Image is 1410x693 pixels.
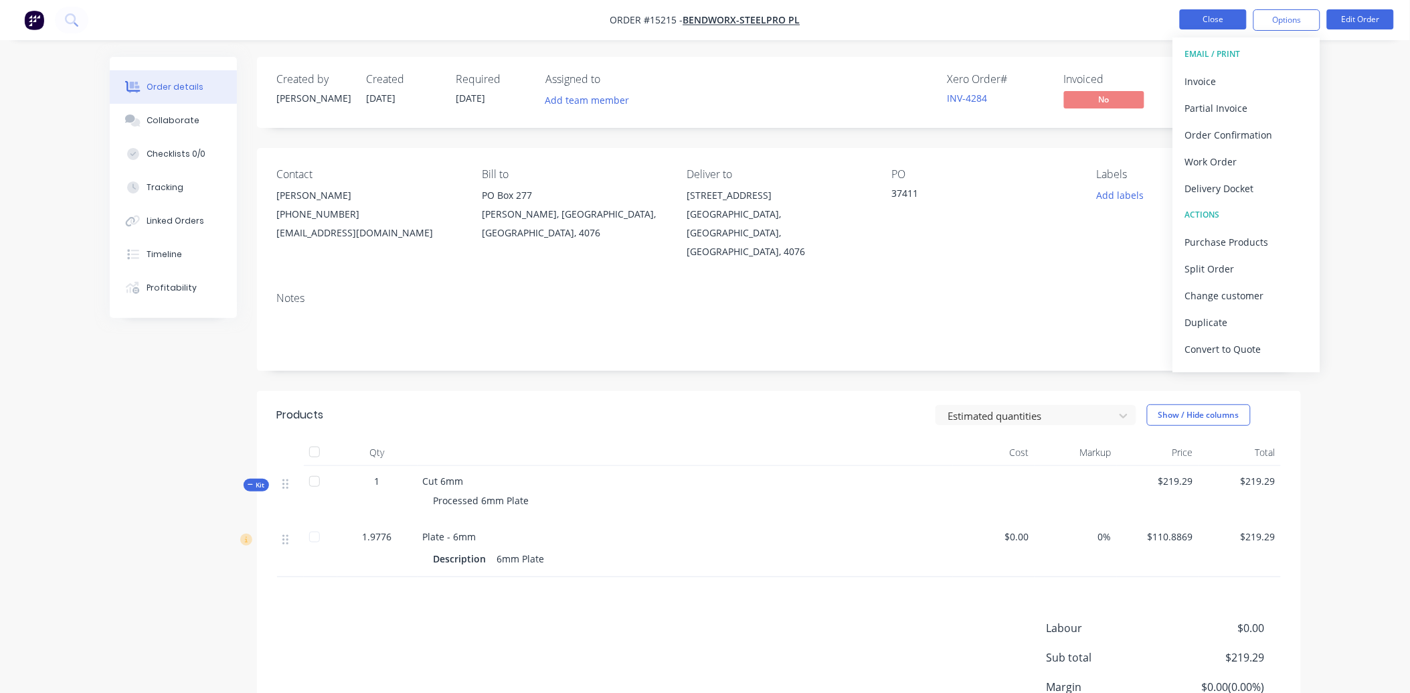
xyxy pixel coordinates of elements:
[1047,620,1166,636] span: Labour
[1122,530,1194,544] span: $110.8869
[538,91,636,109] button: Add team member
[110,271,237,305] button: Profitability
[687,186,870,205] div: [STREET_ADDRESS]
[948,73,1048,86] div: Xero Order #
[948,92,988,104] a: INV-4284
[277,186,460,242] div: [PERSON_NAME][PHONE_NUMBER][EMAIL_ADDRESS][DOMAIN_NAME]
[147,215,204,227] div: Linked Orders
[423,475,464,487] span: Cut 6mm
[687,205,870,261] div: [GEOGRAPHIC_DATA], [GEOGRAPHIC_DATA], [GEOGRAPHIC_DATA], 4076
[363,530,392,544] span: 1.9776
[546,73,680,86] div: Assigned to
[953,439,1035,466] div: Cost
[1185,206,1308,224] div: ACTIONS
[1204,474,1275,488] span: $219.29
[546,91,637,109] button: Add team member
[456,73,530,86] div: Required
[1199,439,1281,466] div: Total
[1185,72,1308,91] div: Invoice
[1047,649,1166,666] span: Sub total
[147,248,182,260] div: Timeline
[1097,168,1280,181] div: Labels
[337,439,418,466] div: Qty
[482,205,665,242] div: [PERSON_NAME], [GEOGRAPHIC_DATA], [GEOGRAPHIC_DATA], 4076
[958,530,1030,544] span: $0.00
[492,549,550,568] div: 6mm Plate
[147,114,199,127] div: Collaborate
[482,186,665,242] div: PO Box 277[PERSON_NAME], [GEOGRAPHIC_DATA], [GEOGRAPHIC_DATA], 4076
[244,479,269,491] button: Kit
[1185,46,1308,63] div: EMAIL / PRINT
[1185,98,1308,118] div: Partial Invoice
[277,73,351,86] div: Created by
[1064,73,1164,86] div: Invoiced
[687,168,870,181] div: Deliver to
[110,70,237,104] button: Order details
[277,224,460,242] div: [EMAIL_ADDRESS][DOMAIN_NAME]
[1185,286,1308,305] div: Change customer
[610,14,683,27] span: Order #15215 -
[434,494,529,507] span: Processed 6mm Plate
[1185,179,1308,198] div: Delivery Docket
[277,91,351,105] div: [PERSON_NAME]
[1185,152,1308,171] div: Work Order
[277,186,460,205] div: [PERSON_NAME]
[248,480,265,490] span: Kit
[482,168,665,181] div: Bill to
[147,81,203,93] div: Order details
[1185,125,1308,145] div: Order Confirmation
[434,549,492,568] div: Description
[110,137,237,171] button: Checklists 0/0
[1204,530,1275,544] span: $219.29
[110,204,237,238] button: Linked Orders
[147,181,183,194] div: Tracking
[482,186,665,205] div: PO Box 277
[1040,530,1112,544] span: 0%
[367,92,396,104] span: [DATE]
[1165,649,1264,666] span: $219.29
[110,171,237,204] button: Tracking
[110,104,237,137] button: Collaborate
[277,168,460,181] div: Contact
[110,238,237,271] button: Timeline
[1253,9,1320,31] button: Options
[687,186,870,261] div: [STREET_ADDRESS][GEOGRAPHIC_DATA], [GEOGRAPHIC_DATA], [GEOGRAPHIC_DATA], 4076
[1327,9,1394,29] button: Edit Order
[1185,232,1308,252] div: Purchase Products
[1185,259,1308,279] div: Split Order
[1122,474,1194,488] span: $219.29
[1089,186,1151,204] button: Add labels
[1035,439,1117,466] div: Markup
[683,14,800,27] a: Bendworx-Steelpro PL
[147,148,205,160] div: Checklists 0/0
[456,92,486,104] span: [DATE]
[1165,620,1264,636] span: $0.00
[147,282,197,294] div: Profitability
[1147,404,1251,426] button: Show / Hide columns
[1185,313,1308,332] div: Duplicate
[277,407,324,423] div: Products
[1180,9,1247,29] button: Close
[277,292,1281,305] div: Notes
[892,186,1059,205] div: 37411
[375,474,380,488] span: 1
[367,73,440,86] div: Created
[1117,439,1199,466] div: Price
[277,205,460,224] div: [PHONE_NUMBER]
[1185,366,1308,386] div: Archive
[24,10,44,30] img: Factory
[1064,91,1144,108] span: No
[423,530,476,543] span: Plate - 6mm
[892,168,1075,181] div: PO
[1185,339,1308,359] div: Convert to Quote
